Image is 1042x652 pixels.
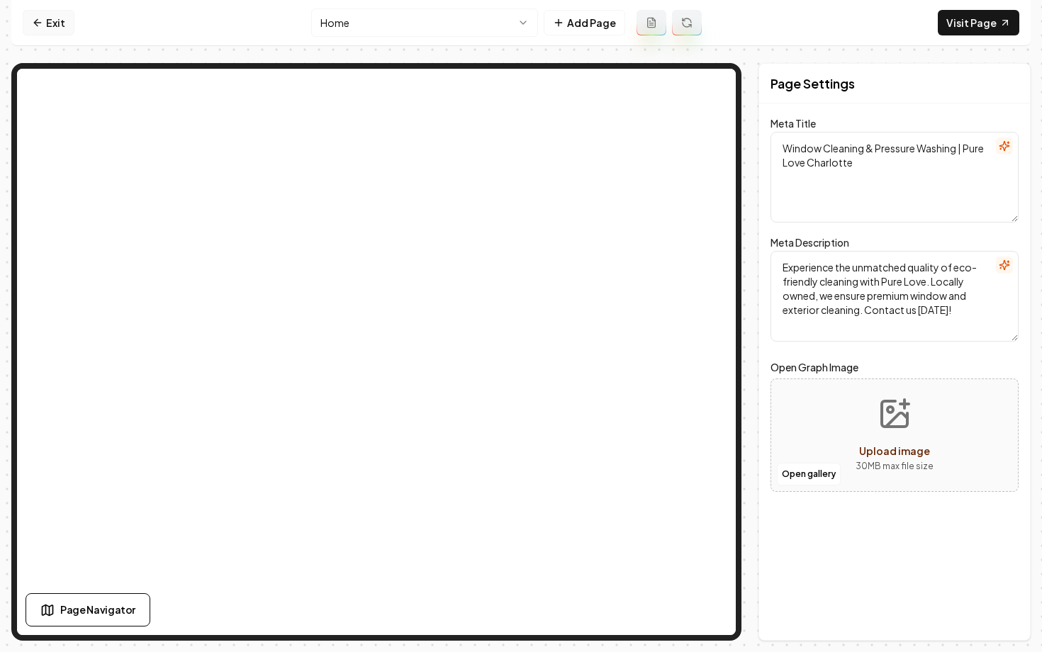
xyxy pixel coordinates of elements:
a: Visit Page [938,10,1019,35]
button: Upload image [844,386,945,485]
label: Meta Description [771,236,849,249]
label: Open Graph Image [771,359,1019,376]
span: Page Navigator [60,602,135,617]
h2: Page Settings [771,74,855,94]
button: Open gallery [777,463,841,485]
button: Regenerate page [672,10,702,35]
label: Meta Title [771,117,816,130]
button: Add Page [544,10,625,35]
a: Exit [23,10,74,35]
button: Add admin page prompt [637,10,666,35]
span: Upload image [859,444,930,457]
button: Page Navigator [26,593,150,626]
p: 30 MB max file size [856,459,934,473]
